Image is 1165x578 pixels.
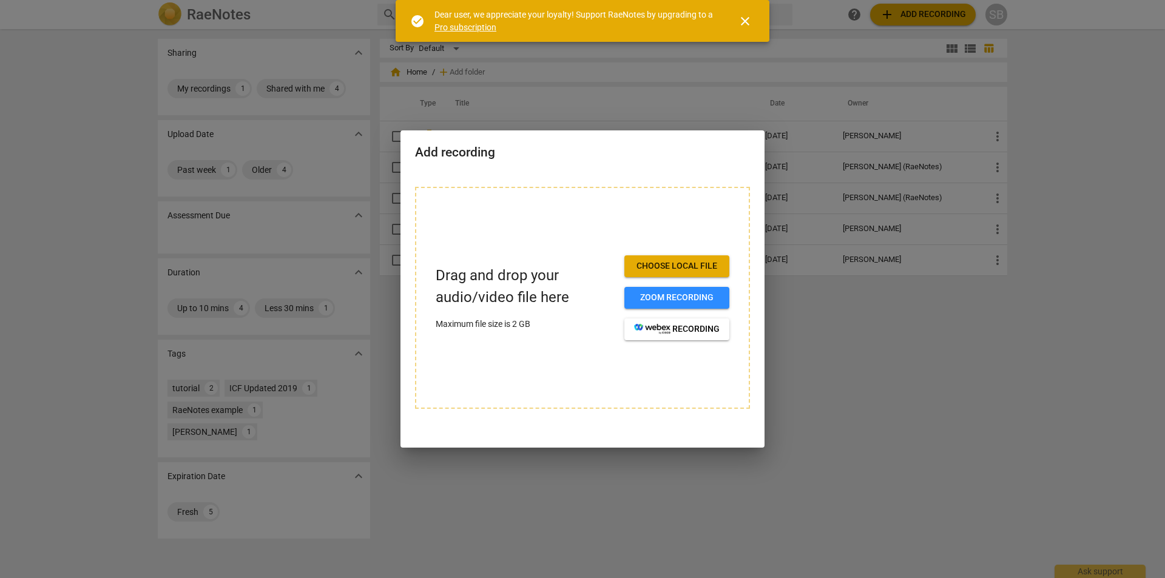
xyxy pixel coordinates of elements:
[436,265,615,307] p: Drag and drop your audio/video file here
[738,14,752,29] span: close
[634,323,720,335] span: recording
[434,22,496,32] a: Pro subscription
[436,318,615,331] p: Maximum file size is 2 GB
[434,8,716,33] div: Dear user, we appreciate your loyalty! Support RaeNotes by upgrading to a
[731,7,760,36] button: Close
[634,260,720,272] span: Choose local file
[624,255,729,277] button: Choose local file
[634,292,720,304] span: Zoom recording
[624,318,729,340] button: recording
[410,14,425,29] span: check_circle
[415,145,750,160] h2: Add recording
[624,287,729,309] button: Zoom recording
